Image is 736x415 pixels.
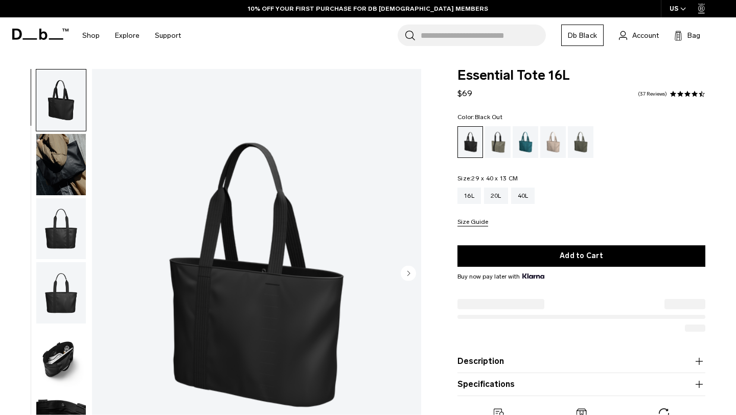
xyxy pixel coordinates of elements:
button: Specifications [457,378,705,390]
a: Account [619,29,659,41]
span: Bag [687,30,700,41]
a: 16L [457,188,481,204]
legend: Color: [457,114,502,120]
span: Account [632,30,659,41]
a: 37 reviews [638,91,667,97]
a: Shop [82,17,100,54]
a: Explore [115,17,140,54]
a: 40L [511,188,535,204]
a: Black Out [457,126,483,158]
legend: Size: [457,175,518,181]
img: Essential Tote 16L Black Out [36,262,86,324]
img: Essential Tote 16L Black Out [36,134,86,195]
img: Essential Tote 16L Black Out [36,70,86,131]
button: Add to Cart [457,245,705,267]
a: Forest Green [485,126,511,158]
button: Next slide [401,266,416,283]
button: Essential Tote 16L Black Out [36,69,86,131]
img: {"height" => 20, "alt" => "Klarna"} [522,273,544,279]
button: Size Guide [457,219,488,226]
button: Essential Tote 16L Black Out [36,326,86,388]
a: Moss Green [568,126,593,158]
span: 29 x 40 x 13 CM [471,175,518,182]
a: Fogbow Beige [540,126,566,158]
a: 20L [484,188,508,204]
a: 10% OFF YOUR FIRST PURCHASE FOR DB [DEMOGRAPHIC_DATA] MEMBERS [248,4,488,13]
img: Essential Tote 16L Black Out [36,198,86,260]
span: Black Out [475,113,502,121]
button: Description [457,355,705,367]
img: Essential Tote 16L Black Out [36,327,86,388]
a: Midnight Teal [513,126,538,158]
span: Essential Tote 16L [457,69,705,82]
span: Buy now pay later with [457,272,544,281]
a: Db Black [561,25,604,46]
button: Essential Tote 16L Black Out [36,133,86,196]
nav: Main Navigation [75,17,189,54]
span: $69 [457,88,472,98]
button: Bag [674,29,700,41]
a: Support [155,17,181,54]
